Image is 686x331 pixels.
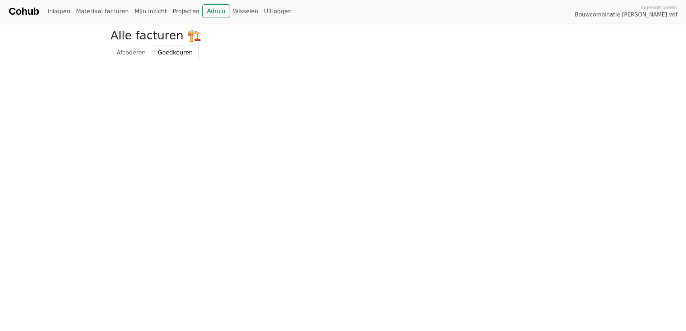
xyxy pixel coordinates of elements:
span: Bouwcombinatie [PERSON_NAME] vof [575,11,677,19]
a: Cohub [9,3,39,20]
a: Inkopen [44,4,73,19]
a: Projecten [170,4,202,19]
a: Materiaal facturen [73,4,132,19]
a: Uitloggen [261,4,295,19]
span: Afcoderen [117,49,146,56]
span: Ingelogd onder: [641,4,677,11]
span: Goedkeuren [158,49,193,56]
a: Admin [202,4,230,18]
a: Goedkeuren [152,45,199,60]
a: Afcoderen [111,45,152,60]
h2: Alle facturen 🏗️ [111,29,575,42]
a: Mijn inzicht [132,4,170,19]
a: Wisselen [230,4,261,19]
